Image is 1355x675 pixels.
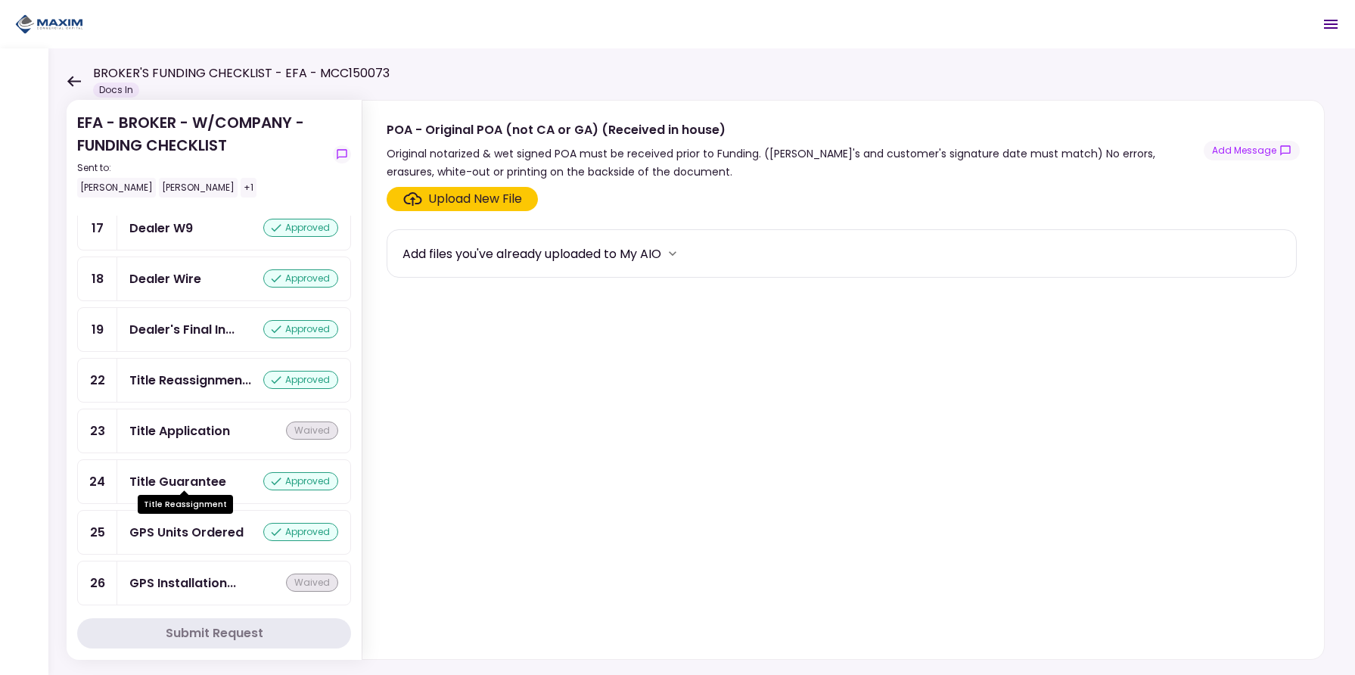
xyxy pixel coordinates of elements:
div: Docs In [93,82,139,98]
div: +1 [241,178,256,198]
div: Title Guarantee [129,472,226,491]
button: show-messages [333,145,351,163]
div: GPS Units Ordered [129,523,244,542]
div: Title Reassignment [129,371,251,390]
button: show-messages [1204,141,1300,160]
div: EFA - BROKER - W/COMPANY - FUNDING CHECKLIST [77,111,327,198]
div: waived [286,421,338,440]
button: more [661,242,684,265]
div: Dealer Wire [129,269,201,288]
a: 23Title Applicationwaived [77,409,351,453]
div: 17 [78,207,117,250]
a: 17Dealer W9approved [77,206,351,250]
div: Title Reassignment [138,495,233,514]
div: Submit Request [166,624,263,642]
div: Upload New File [428,190,522,208]
a: 19Dealer's Final Invoiceapproved [77,307,351,352]
div: approved [263,523,338,541]
div: Title Application [129,421,230,440]
button: Open menu [1313,6,1349,42]
div: waived [286,574,338,592]
div: Add files you've already uploaded to My AIO [402,244,661,263]
div: 24 [78,460,117,503]
div: Dealer W9 [129,219,193,238]
div: 18 [78,257,117,300]
div: [PERSON_NAME] [159,178,238,198]
span: Click here to upload the required document [387,187,538,211]
div: approved [263,472,338,490]
div: POA - Original POA (not CA or GA) (Received in house)Original notarized & wet signed POA must be ... [362,100,1325,660]
div: GPS Installation Requested [129,574,236,593]
div: 23 [78,409,117,453]
div: approved [263,320,338,338]
a: 24Title Guaranteeapproved [77,459,351,504]
div: approved [263,219,338,237]
img: Partner icon [15,13,83,36]
div: Sent to: [77,161,327,175]
div: approved [263,269,338,288]
a: 18Dealer Wireapproved [77,257,351,301]
a: 26GPS Installation Requestedwaived [77,561,351,605]
a: 25GPS Units Orderedapproved [77,510,351,555]
div: 26 [78,561,117,605]
button: Submit Request [77,618,351,649]
a: 22Title Reassignmentapproved [77,358,351,403]
div: 22 [78,359,117,402]
div: 19 [78,308,117,351]
div: Dealer's Final Invoice [129,320,235,339]
div: Original notarized & wet signed POA must be received prior to Funding. ([PERSON_NAME]'s and custo... [387,145,1204,181]
div: POA - Original POA (not CA or GA) (Received in house) [387,120,1204,139]
div: [PERSON_NAME] [77,178,156,198]
div: 25 [78,511,117,554]
div: approved [263,371,338,389]
h1: BROKER'S FUNDING CHECKLIST - EFA - MCC150073 [93,64,390,82]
